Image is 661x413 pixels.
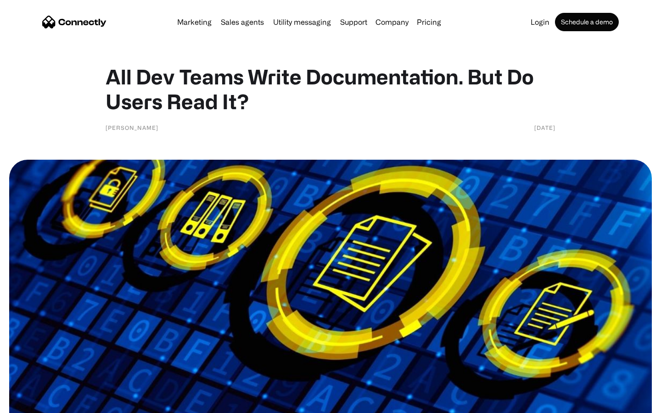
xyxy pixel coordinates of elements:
[9,397,55,410] aside: Language selected: English
[217,18,268,26] a: Sales agents
[534,123,555,132] div: [DATE]
[375,16,409,28] div: Company
[18,397,55,410] ul: Language list
[269,18,335,26] a: Utility messaging
[413,18,445,26] a: Pricing
[106,64,555,114] h1: All Dev Teams Write Documentation. But Do Users Read It?
[336,18,371,26] a: Support
[555,13,619,31] a: Schedule a demo
[106,123,158,132] div: [PERSON_NAME]
[527,18,553,26] a: Login
[174,18,215,26] a: Marketing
